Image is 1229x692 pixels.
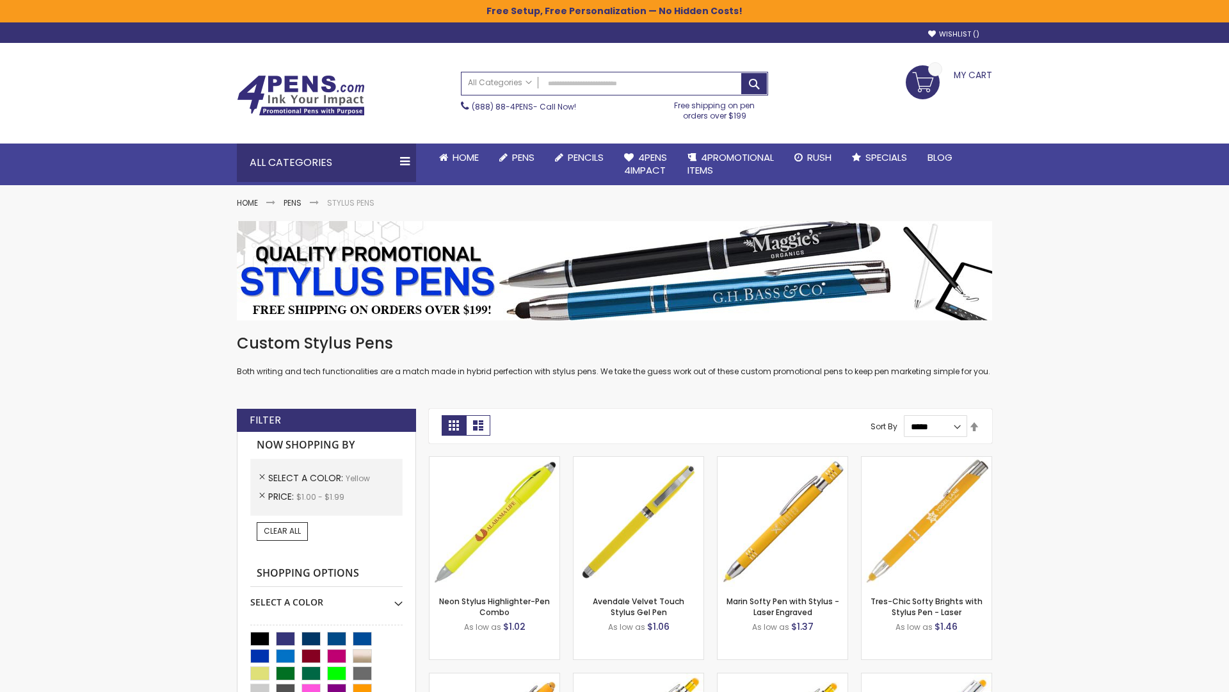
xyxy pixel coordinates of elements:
[489,144,545,172] a: Pens
[784,144,842,172] a: Rush
[574,456,703,467] a: Avendale Velvet Touch Stylus Gel Pen-Yellow
[327,197,374,208] strong: Stylus Pens
[453,151,479,164] span: Home
[928,29,979,39] a: Wishlist
[624,151,667,177] span: 4Pens 4impact
[687,151,774,177] span: 4PROMOTIONAL ITEMS
[464,622,501,632] span: As low as
[296,491,344,502] span: $1.00 - $1.99
[614,144,677,185] a: 4Pens4impact
[250,587,403,609] div: Select A Color
[237,333,992,377] div: Both writing and tech functionalities are a match made in hybrid perfection with stylus pens. We ...
[268,472,346,484] span: Select A Color
[268,490,296,503] span: Price
[250,413,281,427] strong: Filter
[250,432,403,459] strong: Now Shopping by
[472,101,533,112] a: (888) 88-4PENS
[439,596,550,617] a: Neon Stylus Highlighter-Pen Combo
[865,151,907,164] span: Specials
[647,620,670,633] span: $1.06
[928,151,952,164] span: Blog
[862,457,992,587] img: Tres-Chic Softy Brights with Stylus Pen - Laser-Yellow
[935,620,958,633] span: $1.46
[430,457,559,587] img: Neon Stylus Highlighter-Pen Combo-Yellow
[512,151,534,164] span: Pens
[237,75,365,116] img: 4Pens Custom Pens and Promotional Products
[430,673,559,684] a: Ellipse Softy Brights with Stylus Pen - Laser-Yellow
[462,72,538,94] a: All Categories
[503,620,526,633] span: $1.02
[718,673,847,684] a: Phoenix Softy Brights Gel with Stylus Pen - Laser-Yellow
[346,473,370,484] span: Yellow
[791,620,814,633] span: $1.37
[718,457,847,587] img: Marin Softy Pen with Stylus - Laser Engraved-Yellow
[568,151,604,164] span: Pencils
[862,456,992,467] a: Tres-Chic Softy Brights with Stylus Pen - Laser-Yellow
[472,101,576,112] span: - Call Now!
[257,522,308,540] a: Clear All
[727,596,839,617] a: Marin Softy Pen with Stylus - Laser Engraved
[430,456,559,467] a: Neon Stylus Highlighter-Pen Combo-Yellow
[237,197,258,208] a: Home
[842,144,917,172] a: Specials
[574,457,703,587] img: Avendale Velvet Touch Stylus Gel Pen-Yellow
[896,622,933,632] span: As low as
[264,525,301,536] span: Clear All
[608,622,645,632] span: As low as
[661,95,769,121] div: Free shipping on pen orders over $199
[468,78,532,88] span: All Categories
[807,151,831,164] span: Rush
[237,144,416,182] div: All Categories
[593,596,684,617] a: Avendale Velvet Touch Stylus Gel Pen
[862,673,992,684] a: Tres-Chic Softy with Stylus Top Pen - ColorJet-Yellow
[574,673,703,684] a: Phoenix Softy Brights with Stylus Pen - Laser-Yellow
[718,456,847,467] a: Marin Softy Pen with Stylus - Laser Engraved-Yellow
[871,421,897,432] label: Sort By
[284,197,301,208] a: Pens
[250,560,403,588] strong: Shopping Options
[752,622,789,632] span: As low as
[429,144,489,172] a: Home
[917,144,963,172] a: Blog
[442,415,466,436] strong: Grid
[237,221,992,320] img: Stylus Pens
[677,144,784,185] a: 4PROMOTIONALITEMS
[545,144,614,172] a: Pencils
[871,596,983,617] a: Tres-Chic Softy Brights with Stylus Pen - Laser
[237,333,992,354] h1: Custom Stylus Pens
